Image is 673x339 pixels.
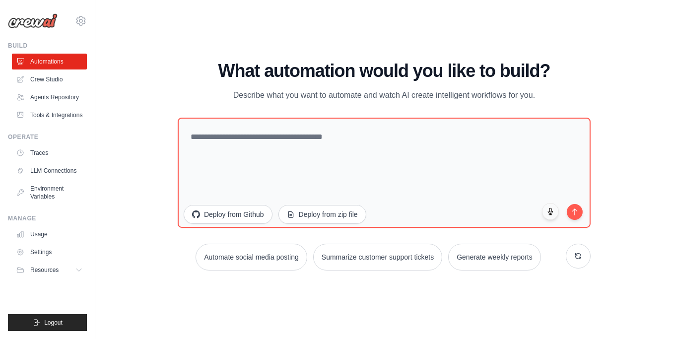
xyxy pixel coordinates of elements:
a: LLM Connections [12,163,87,179]
a: Automations [12,54,87,69]
button: Logout [8,314,87,331]
div: Build [8,42,87,50]
button: Generate weekly reports [448,244,541,271]
a: Traces [12,145,87,161]
a: Agents Repository [12,89,87,105]
div: Manage [8,214,87,222]
div: Operate [8,133,87,141]
a: Settings [12,244,87,260]
button: Summarize customer support tickets [313,244,442,271]
button: Resources [12,262,87,278]
button: Automate social media posting [196,244,307,271]
a: Usage [12,226,87,242]
a: Environment Variables [12,181,87,204]
button: Deploy from Github [184,205,272,224]
iframe: Chat Widget [623,291,673,339]
p: Describe what you want to automate and watch AI create intelligent workflows for you. [217,89,551,102]
h1: What automation would you like to build? [178,61,591,81]
button: Deploy from zip file [278,205,366,224]
a: Tools & Integrations [12,107,87,123]
img: Logo [8,13,58,28]
span: Logout [44,319,63,327]
span: Resources [30,266,59,274]
a: Crew Studio [12,71,87,87]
